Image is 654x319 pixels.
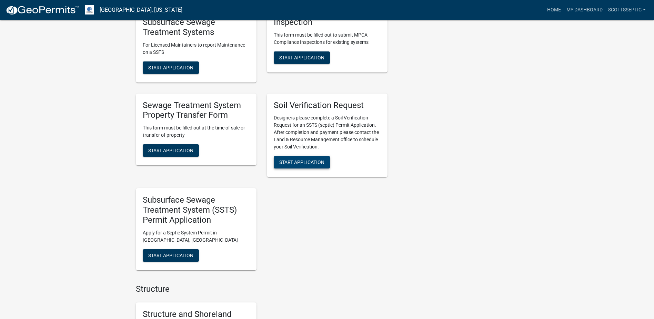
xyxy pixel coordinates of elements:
span: Start Application [279,159,324,165]
span: Start Application [148,65,193,70]
a: [GEOGRAPHIC_DATA], [US_STATE] [100,4,182,16]
button: Start Application [274,156,330,168]
img: Otter Tail County, Minnesota [85,5,94,14]
p: For Licensed Maintainers to report Maintenance on a SSTS [143,41,250,56]
p: Apply for a Septic System Permit in [GEOGRAPHIC_DATA], [GEOGRAPHIC_DATA] [143,229,250,244]
h5: Sewage Treatment System Property Transfer Form [143,100,250,120]
button: Start Application [274,51,330,64]
p: This form must be filled out at the time of sale or transfer of property [143,124,250,139]
p: Designers please complete a Soil Verification Request for an SSTS (septic) Permit Application. Af... [274,114,381,151]
p: This form must be filled out to submit MPCA Compliance Inspections for existing systems [274,31,381,46]
span: Start Application [279,55,324,60]
button: Start Application [143,249,199,262]
span: Start Application [148,148,193,153]
h4: Structure [136,284,388,294]
h5: Subsurface Sewage Treatment System (SSTS) Permit Application [143,195,250,225]
button: Start Application [143,61,199,74]
button: Start Application [143,144,199,157]
a: scottsseptic [605,3,648,17]
a: My Dashboard [564,3,605,17]
span: Start Application [148,252,193,258]
a: Home [544,3,564,17]
h5: Maintenance Report for Subsurface Sewage Treatment Systems [143,7,250,37]
h5: Soil Verification Request [274,100,381,110]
